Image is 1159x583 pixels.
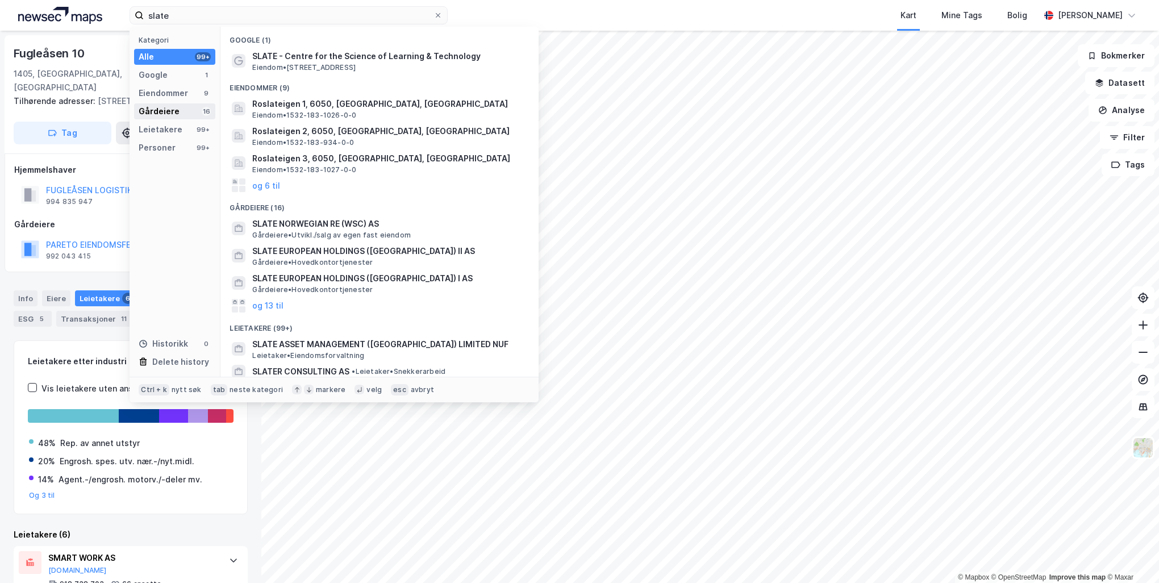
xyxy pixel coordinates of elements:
[14,218,247,231] div: Gårdeiere
[48,551,218,565] div: SMART WORK AS
[252,365,349,378] span: SLATER CONSULTING AS
[28,355,234,368] div: Leietakere etter industri
[48,566,107,575] button: [DOMAIN_NAME]
[139,384,169,395] div: Ctrl + k
[252,338,525,351] span: SLATE ASSET MANAGEMENT ([GEOGRAPHIC_DATA]) LIMITED NUF
[252,272,525,285] span: SLATE EUROPEAN HOLDINGS ([GEOGRAPHIC_DATA]) I AS
[411,385,434,394] div: avbryt
[220,194,539,215] div: Gårdeiere (16)
[252,178,280,192] button: og 6 til
[316,385,345,394] div: markere
[139,105,180,118] div: Gårdeiere
[14,94,239,108] div: [STREET_ADDRESS]
[118,313,130,324] div: 11
[220,315,539,335] div: Leietakere (99+)
[1102,528,1159,583] iframe: Chat Widget
[139,337,188,351] div: Historikk
[252,258,373,267] span: Gårdeiere • Hovedkontortjenester
[195,125,211,134] div: 99+
[41,382,149,395] div: Vis leietakere uten ansatte
[139,36,215,44] div: Kategori
[42,290,70,306] div: Eiere
[46,197,93,206] div: 994 835 947
[139,50,154,64] div: Alle
[352,367,355,376] span: •
[59,473,202,486] div: Agent.-/engrosh. motorv./-deler mv.
[60,436,140,450] div: Rep. av annet utstyr
[252,231,411,240] span: Gårdeiere • Utvikl./salg av egen fast eiendom
[46,252,91,261] div: 992 043 415
[139,141,176,155] div: Personer
[230,385,283,394] div: neste kategori
[1085,72,1154,94] button: Datasett
[1058,9,1123,22] div: [PERSON_NAME]
[252,165,356,174] span: Eiendom • 1532-183-1027-0-0
[1078,44,1154,67] button: Bokmerker
[202,70,211,80] div: 1
[18,7,102,24] img: logo.a4113a55bc3d86da70a041830d287a7e.svg
[56,311,134,327] div: Transaksjoner
[1089,99,1154,122] button: Analyse
[14,311,52,327] div: ESG
[352,367,445,376] span: Leietaker • Snekkerarbeid
[29,491,55,500] button: Og 3 til
[195,52,211,61] div: 99+
[14,163,247,177] div: Hjemmelshaver
[75,290,138,306] div: Leietakere
[252,351,364,360] span: Leietaker • Eiendomsforvaltning
[14,528,248,542] div: Leietakere (6)
[958,573,989,581] a: Mapbox
[202,89,211,98] div: 9
[122,293,134,304] div: 6
[252,244,525,258] span: SLATE EUROPEAN HOLDINGS ([GEOGRAPHIC_DATA]) II AS
[991,573,1047,581] a: OpenStreetMap
[252,299,284,313] button: og 13 til
[1102,528,1159,583] div: Kontrollprogram for chat
[252,97,525,111] span: Roslateigen 1, 6050, [GEOGRAPHIC_DATA], [GEOGRAPHIC_DATA]
[252,152,525,165] span: Roslateigen 3, 6050, [GEOGRAPHIC_DATA], [GEOGRAPHIC_DATA]
[14,67,175,94] div: 1405, [GEOGRAPHIC_DATA], [GEOGRAPHIC_DATA]
[202,339,211,348] div: 0
[14,96,98,106] span: Tilhørende adresser:
[14,122,111,144] button: Tag
[202,107,211,116] div: 16
[38,455,55,468] div: 20%
[900,9,916,22] div: Kart
[195,143,211,152] div: 99+
[1049,573,1106,581] a: Improve this map
[220,27,539,47] div: Google (1)
[36,313,47,324] div: 5
[144,7,433,24] input: Søk på adresse, matrikkel, gårdeiere, leietakere eller personer
[1102,153,1154,176] button: Tags
[366,385,382,394] div: velg
[252,138,354,147] span: Eiendom • 1532-183-934-0-0
[391,384,408,395] div: esc
[252,124,525,138] span: Roslateigen 2, 6050, [GEOGRAPHIC_DATA], [GEOGRAPHIC_DATA]
[941,9,982,22] div: Mine Tags
[38,436,56,450] div: 48%
[139,123,182,136] div: Leietakere
[139,68,168,82] div: Google
[211,384,228,395] div: tab
[139,86,188,100] div: Eiendommer
[172,385,202,394] div: nytt søk
[1100,126,1154,149] button: Filter
[252,285,373,294] span: Gårdeiere • Hovedkontortjenester
[60,455,194,468] div: Engrosh. spes. utv. nær.-/nyt.midl.
[1007,9,1027,22] div: Bolig
[252,49,525,63] span: SLATE - Centre for the Science of Learning & Technology
[1132,437,1154,459] img: Z
[220,74,539,95] div: Eiendommer (9)
[14,44,87,63] div: Fugleåsen 10
[14,290,37,306] div: Info
[252,63,356,72] span: Eiendom • [STREET_ADDRESS]
[152,355,209,369] div: Delete history
[38,473,54,486] div: 14%
[252,111,356,120] span: Eiendom • 1532-183-1026-0-0
[252,217,525,231] span: SLATE NORWEGIAN RE (WSC) AS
